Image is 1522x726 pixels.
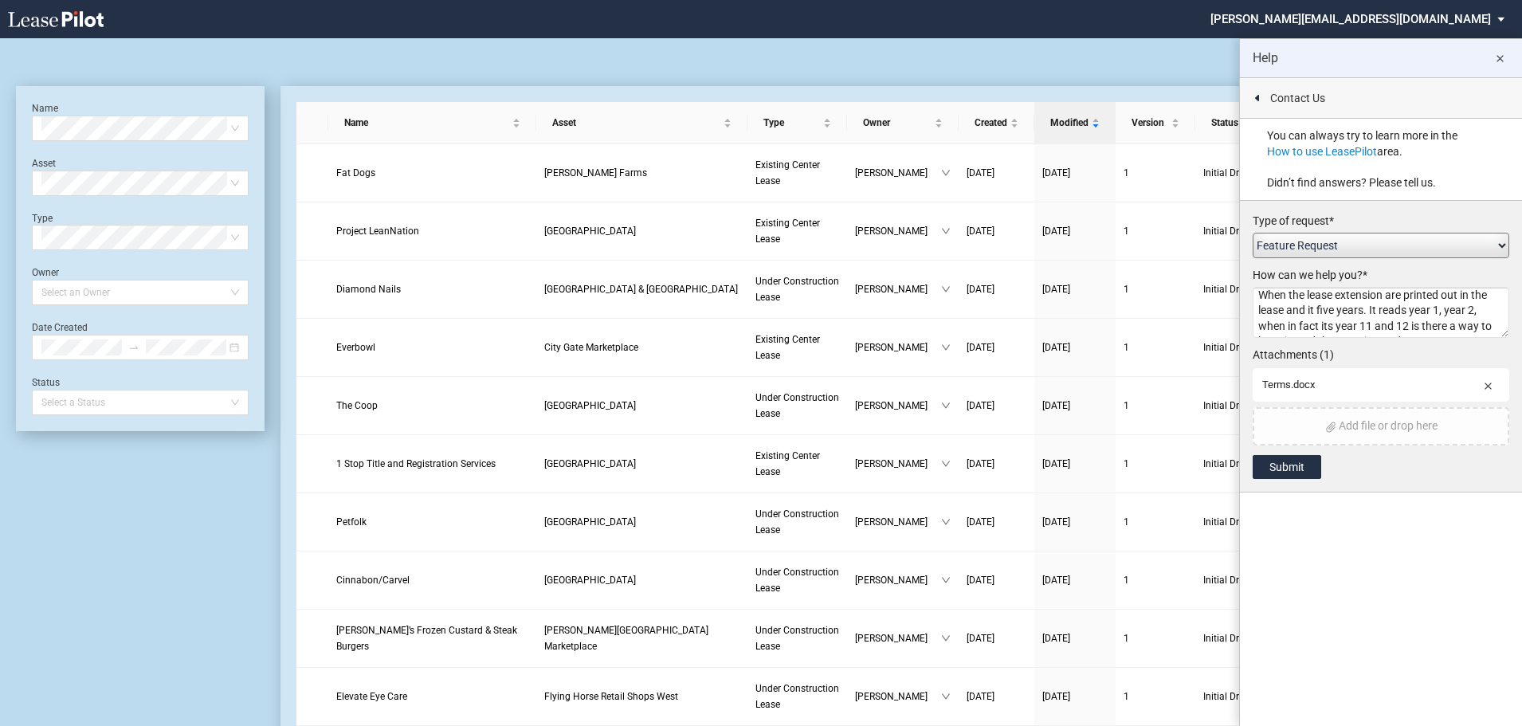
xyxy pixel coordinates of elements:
a: Under Construction Lease [755,681,839,712]
a: 1 [1124,514,1187,530]
span: [PERSON_NAME] [855,398,941,414]
span: City Gate Marketplace [544,342,638,353]
span: 1 [1124,633,1129,644]
a: Elevate Eye Care [336,689,529,704]
span: Freddy’s Frozen Custard & Steak Burgers [336,625,517,652]
th: Asset [536,102,747,144]
a: [GEOGRAPHIC_DATA] & [GEOGRAPHIC_DATA] [544,281,739,297]
a: 1 [1124,456,1187,472]
span: Flying Horse Retail Shops West [544,691,678,702]
a: Under Construction Lease [755,506,839,538]
a: [DATE] [967,456,1026,472]
span: Under Construction Lease [755,567,839,594]
a: Project LeanNation [336,223,529,239]
a: Everbowl [336,339,529,355]
span: [PERSON_NAME] [855,223,941,239]
span: Deer Valley & Lake Pleasant [544,284,738,295]
span: Asset [552,115,720,131]
span: [DATE] [967,458,994,469]
a: [DATE] [1042,281,1108,297]
th: Type [747,102,847,144]
label: Name [32,103,58,114]
a: [DATE] [967,223,1026,239]
label: Asset [32,158,56,169]
span: [PERSON_NAME] [855,339,941,355]
span: Initial Draft [1203,339,1297,355]
a: [DATE] [967,165,1026,181]
span: down [941,634,951,643]
span: Mountainside Crossing [544,226,636,237]
a: [DATE] [1042,514,1108,530]
span: [PERSON_NAME] [855,689,941,704]
span: 1 [1124,400,1129,411]
a: [DATE] [967,689,1026,704]
span: Modified [1050,115,1089,131]
span: down [941,401,951,410]
a: [DATE] [967,630,1026,646]
span: [DATE] [1042,226,1070,237]
span: [DATE] [967,167,994,179]
span: Existing Center Lease [755,218,820,245]
span: Everbowl [336,342,375,353]
span: Type [763,115,820,131]
label: Owner [32,267,59,278]
span: [PERSON_NAME] [855,630,941,646]
span: [DATE] [1042,575,1070,586]
span: [DATE] [1042,458,1070,469]
a: Existing Center Lease [755,448,839,480]
span: Initial Draft [1203,689,1297,704]
span: down [941,168,951,178]
a: [DATE] [967,339,1026,355]
th: Created [959,102,1034,144]
span: Harvest Grove [544,575,636,586]
span: Harvest Grove [544,516,636,528]
a: 1 [1124,165,1187,181]
span: Version [1132,115,1168,131]
span: [PERSON_NAME] [855,281,941,297]
a: Fat Dogs [336,165,529,181]
label: Date Created [32,322,88,333]
span: Existing Center Lease [755,450,820,477]
span: Initial Draft [1203,223,1297,239]
span: [PERSON_NAME] [855,514,941,530]
th: Name [328,102,537,144]
a: 1 [1124,689,1187,704]
a: The Coop [336,398,529,414]
span: 1 [1124,516,1129,528]
a: [GEOGRAPHIC_DATA] [544,572,739,588]
span: down [941,517,951,527]
span: Cinnabon/Carvel [336,575,410,586]
a: 1 Stop Title and Registration Services [336,456,529,472]
a: [DATE] [967,572,1026,588]
span: [PERSON_NAME] [855,572,941,588]
span: [PERSON_NAME] [855,165,941,181]
span: down [941,459,951,469]
span: [DATE] [1042,516,1070,528]
a: Under Construction Lease [755,390,839,422]
a: [PERSON_NAME]’s Frozen Custard & Steak Burgers [336,622,529,654]
a: [GEOGRAPHIC_DATA] [544,514,739,530]
span: Initial Draft [1203,165,1297,181]
span: [DATE] [967,691,994,702]
span: Name [344,115,510,131]
span: 1 [1124,342,1129,353]
a: [DATE] [1042,689,1108,704]
span: Harvest Grove [544,400,636,411]
span: Existing Center Lease [755,334,820,361]
a: [DATE] [1042,456,1108,472]
a: City Gate Marketplace [544,339,739,355]
span: swap-right [128,342,139,353]
span: 1 [1124,458,1129,469]
span: 1 Stop Title and Registration Services [336,458,496,469]
span: [DATE] [967,633,994,644]
span: 1 [1124,284,1129,295]
a: 1 [1124,281,1187,297]
span: Initial Draft [1203,398,1297,414]
span: Diamond Nails [336,284,401,295]
span: Status [1211,115,1288,131]
span: [DATE] [1042,691,1070,702]
a: Under Construction Lease [755,273,839,305]
span: down [941,226,951,236]
span: [DATE] [967,284,994,295]
span: Petfolk [336,516,367,528]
